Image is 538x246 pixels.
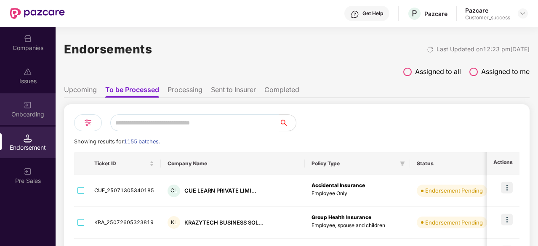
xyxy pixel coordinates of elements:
div: KL [168,216,180,229]
div: CL [168,185,180,197]
div: Endorsement Pending [425,218,483,227]
span: Assigned to me [481,66,530,77]
img: svg+xml;base64,PHN2ZyB3aWR0aD0iMjAiIGhlaWdodD0iMjAiIHZpZXdCb3g9IjAgMCAyMCAyMCIgZmlsbD0ibm9uZSIgeG... [24,101,32,109]
img: svg+xml;base64,PHN2ZyBpZD0iUmVsb2FkLTMyeDMyIiB4bWxucz0iaHR0cDovL3d3dy53My5vcmcvMjAwMC9zdmciIHdpZH... [427,46,434,53]
span: P [412,8,417,19]
b: Accidental Insurance [312,182,365,188]
span: Assigned to all [415,66,461,77]
div: Endorsement Pending [425,186,483,195]
img: svg+xml;base64,PHN2ZyBpZD0iSGVscC0zMngzMiIgeG1sbnM9Imh0dHA6Ly93d3cudzMub3JnLzIwMDAvc3ZnIiB3aWR0aD... [351,10,359,19]
div: Customer_success [465,14,510,21]
img: svg+xml;base64,PHN2ZyB4bWxucz0iaHR0cDovL3d3dy53My5vcmcvMjAwMC9zdmciIHdpZHRoPSIyNCIgaGVpZ2h0PSIyNC... [83,118,93,128]
img: svg+xml;base64,PHN2ZyB3aWR0aD0iMjAiIGhlaWdodD0iMjAiIHZpZXdCb3g9IjAgMCAyMCAyMCIgZmlsbD0ibm9uZSIgeG... [24,167,32,176]
td: CUE_25071305340185 [88,175,161,207]
span: Showing results for [74,138,160,145]
li: Sent to Insurer [211,85,256,98]
h1: Endorsements [64,40,152,58]
li: Upcoming [64,85,97,98]
span: filter [398,159,407,169]
div: Pazcare [424,10,447,18]
img: svg+xml;base64,PHN2ZyBpZD0iQ29tcGFuaWVzIiB4bWxucz0iaHR0cDovL3d3dy53My5vcmcvMjAwMC9zdmciIHdpZHRoPS... [24,34,32,43]
div: CUE LEARN PRIVATE LIMI... [184,187,256,195]
img: icon [501,182,513,193]
img: svg+xml;base64,PHN2ZyBpZD0iSXNzdWVzX2Rpc2FibGVkIiB4bWxucz0iaHR0cDovL3d3dy53My5vcmcvMjAwMC9zdmciIH... [24,68,32,76]
img: svg+xml;base64,PHN2ZyB3aWR0aD0iMTQuNSIgaGVpZ2h0PSIxNC41IiB2aWV3Qm94PSIwIDAgMTYgMTYiIGZpbGw9Im5vbm... [24,134,32,143]
div: Pazcare [465,6,510,14]
span: search [279,119,296,126]
img: New Pazcare Logo [10,8,65,19]
td: KRA_25072605323819 [88,207,161,239]
th: Ticket ID [88,152,161,175]
th: Company Name [161,152,305,175]
span: 1155 batches. [124,138,160,145]
p: Employee Only [312,190,403,198]
b: Group Health Insurance [312,214,371,220]
li: To be Processed [105,85,159,98]
span: Policy Type [312,160,397,167]
div: Last Updated on 12:23 pm[DATE] [437,45,530,54]
span: Ticket ID [94,160,148,167]
span: filter [400,161,405,166]
th: Actions [487,152,519,175]
th: Status [410,152,494,175]
div: Get Help [362,10,383,17]
img: icon [501,214,513,225]
li: Completed [264,85,299,98]
button: search [279,114,296,131]
img: svg+xml;base64,PHN2ZyBpZD0iRHJvcGRvd24tMzJ4MzIiIHhtbG5zPSJodHRwOi8vd3d3LnczLm9yZy8yMDAwL3N2ZyIgd2... [519,10,526,17]
div: KRAZYTECH BUSINESS SOL... [184,219,264,227]
p: Employee, spouse and children [312,222,403,230]
li: Processing [168,85,202,98]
